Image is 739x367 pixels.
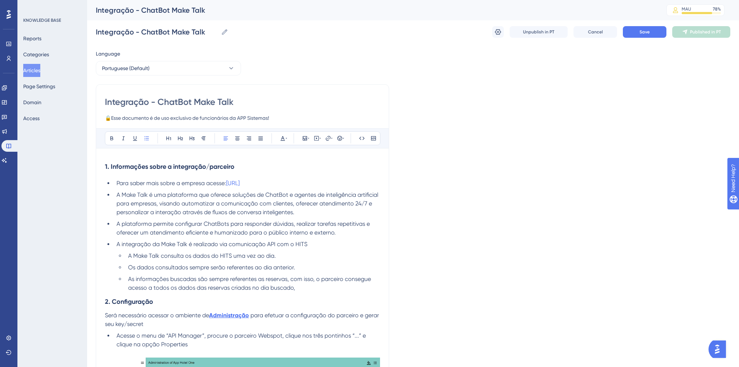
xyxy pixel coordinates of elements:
[23,96,41,109] button: Domain
[588,29,603,35] span: Cancel
[128,276,372,291] span: As informações buscadas são sempre referentes as reservas, com isso, o parceiro consegue acesso a...
[102,64,150,73] span: Portuguese (Default)
[209,312,250,319] a: Administração
[709,338,730,360] iframe: UserGuiding AI Assistant Launcher
[209,312,249,319] strong: Administração
[96,49,120,58] span: Language
[105,163,234,171] strong: 1. Informações sobre a integração/parceiro
[682,6,691,12] div: MAU
[23,17,61,23] div: KNOWLEDGE BASE
[573,26,617,38] button: Cancel
[623,26,666,38] button: Save
[105,298,153,306] strong: 2. Configuração
[523,29,554,35] span: Unpublish in PT
[96,61,241,76] button: Portuguese (Default)
[117,220,371,236] span: A plataforma permite configurar ChatBots para responder dúvidas, realizar tarefas repetitivas e o...
[117,332,367,348] span: Acesse o menu de “API Manager”, procure o parceiro Webspot, clique nos três pontinhos “...” e cli...
[117,241,307,248] span: A integração da Make Talk é realizado via comunicação API com o HITS
[672,26,730,38] button: Published in PT
[105,96,380,108] input: Article Title
[17,2,45,11] span: Need Help?
[128,252,276,259] span: A Make Talk consulta os dados do HITS uma vez ao dia.
[226,180,240,187] a: [URL]
[105,312,209,319] span: Será necessário acessar o ambiente de
[713,6,721,12] div: 78 %
[23,48,49,61] button: Categories
[96,27,218,37] input: Article Name
[96,5,648,15] div: Integração - ChatBot Make Talk
[640,29,650,35] span: Save
[23,112,40,125] button: Access
[23,64,40,77] button: Articles
[105,114,380,122] input: Article Description
[510,26,568,38] button: Unpublish in PT
[23,32,41,45] button: Reports
[23,80,55,93] button: Page Settings
[690,29,721,35] span: Published in PT
[128,264,295,271] span: Os dados consultados sempre serão referentes ao dia anterior.
[117,180,226,187] span: Para saber mais sobre a empresa acesse:
[117,191,380,216] span: A Make Talk é uma plataforma que oferece soluções de ChatBot e agentes de inteligência artificial...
